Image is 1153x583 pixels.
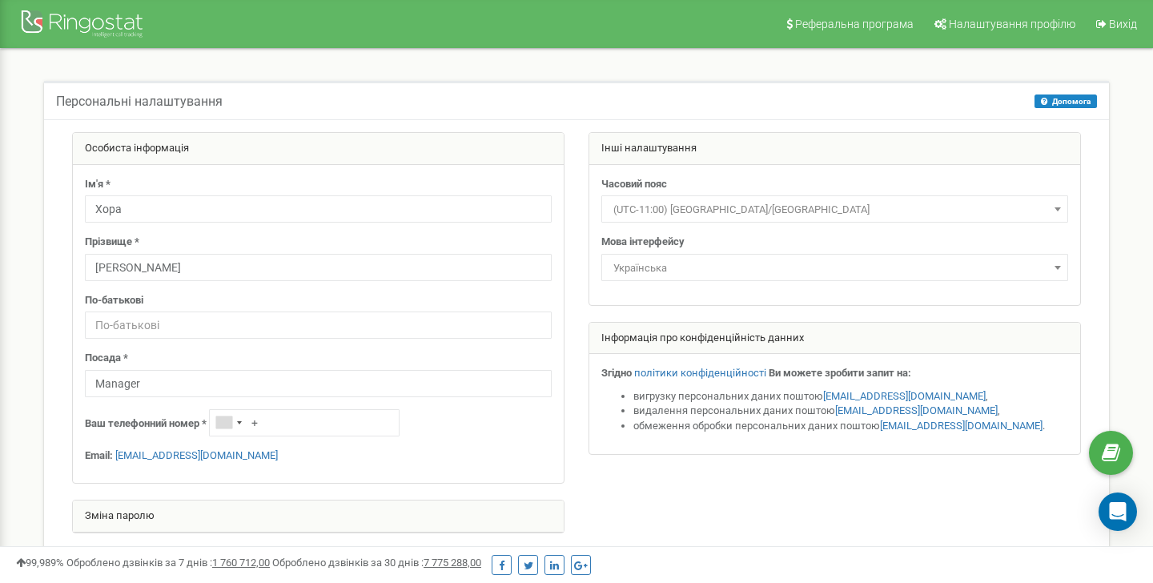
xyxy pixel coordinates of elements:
strong: Ви можете зробити запит на: [769,367,911,379]
a: політики конфіденційності [634,367,766,379]
u: 7 775 288,00 [424,557,481,569]
input: По-батькові [85,312,552,339]
a: [EMAIL_ADDRESS][DOMAIN_NAME] [823,390,986,402]
div: Open Intercom Messenger [1099,493,1137,531]
li: вигрузку персональних даних поштою , [633,389,1068,404]
div: Особиста інформація [73,133,564,165]
strong: Згідно [601,367,632,379]
span: (UTC-11:00) Pacific/Midway [601,195,1068,223]
li: видалення персональних даних поштою , [633,404,1068,419]
span: Вихід [1109,18,1137,30]
input: Ім'я [85,195,552,223]
label: Ваш телефонний номер * [85,416,207,432]
label: Прізвище * [85,235,139,250]
span: 99,989% [16,557,64,569]
label: Мова інтерфейсу [601,235,685,250]
li: обмеження обробки персональних даних поштою . [633,419,1068,434]
a: [EMAIL_ADDRESS][DOMAIN_NAME] [835,404,998,416]
u: 1 760 712,00 [212,557,270,569]
input: Прізвище [85,254,552,281]
strong: Email: [85,449,113,461]
div: Зміна паролю [73,501,564,533]
label: По-батькові [85,293,143,308]
span: Українська [601,254,1068,281]
span: Оброблено дзвінків за 7 днів : [66,557,270,569]
label: Часовий пояс [601,177,667,192]
input: +1-800-555-55-55 [209,409,400,436]
span: Українська [607,257,1063,279]
input: Посада [85,370,552,397]
span: Оброблено дзвінків за 30 днів : [272,557,481,569]
a: [EMAIL_ADDRESS][DOMAIN_NAME] [115,449,278,461]
label: Посада * [85,351,128,366]
label: Ім'я * [85,177,110,192]
div: Інші налаштування [589,133,1080,165]
span: Налаштування профілю [949,18,1075,30]
div: Telephone country code [210,410,247,436]
span: Реферальна програма [795,18,914,30]
h5: Персональні налаштування [56,94,223,109]
span: (UTC-11:00) Pacific/Midway [607,199,1063,221]
div: Інформація про конфіденційність данних [589,323,1080,355]
button: Допомога [1034,94,1097,108]
a: [EMAIL_ADDRESS][DOMAIN_NAME] [880,420,1043,432]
